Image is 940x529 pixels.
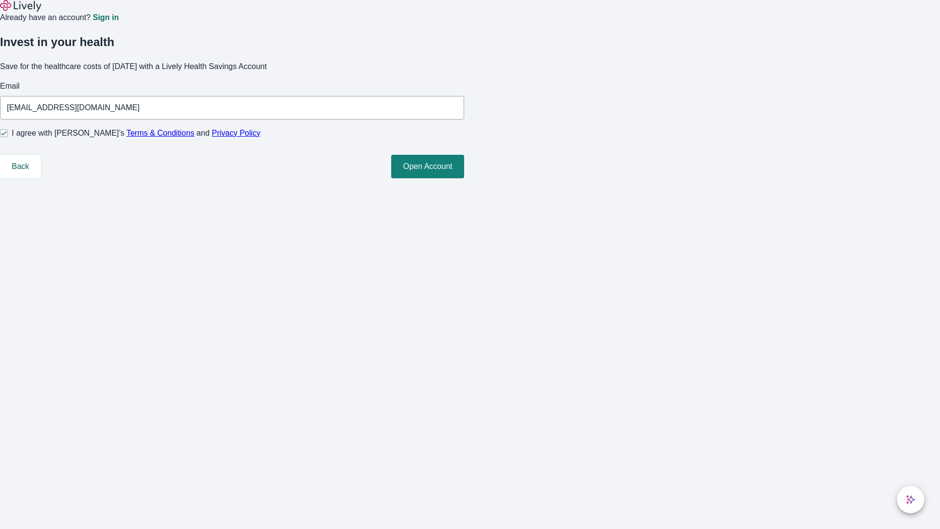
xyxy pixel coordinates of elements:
button: Open Account [391,155,464,178]
span: I agree with [PERSON_NAME]’s and [12,127,260,139]
svg: Lively AI Assistant [906,495,916,505]
button: chat [897,486,924,513]
a: Terms & Conditions [126,129,194,137]
a: Sign in [93,14,118,22]
a: Privacy Policy [212,129,261,137]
